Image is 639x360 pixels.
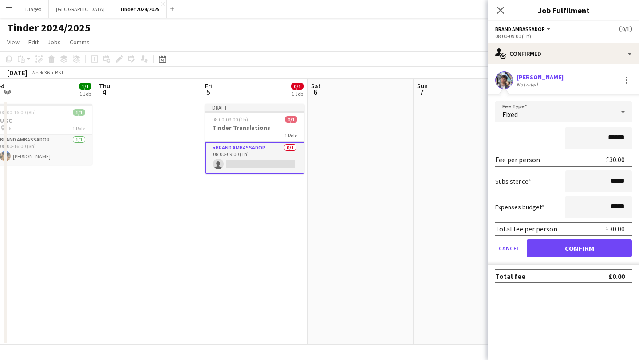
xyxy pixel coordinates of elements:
[70,38,90,46] span: Comms
[79,83,91,90] span: 1/1
[495,26,545,32] span: Brand Ambassador
[44,36,64,48] a: Jobs
[417,82,428,90] span: Sun
[488,43,639,64] div: Confirmed
[205,124,304,132] h3: Tinder Translations
[205,104,304,174] app-job-card: Draft08:00-09:00 (1h)0/1Tinder Translations1 RoleBrand Ambassador0/108:00-09:00 (1h)
[99,82,110,90] span: Thu
[495,26,552,32] button: Brand Ambassador
[25,36,42,48] a: Edit
[495,203,544,211] label: Expenses budget
[495,177,531,185] label: Subsistence
[619,26,632,32] span: 0/1
[205,104,304,111] div: Draft
[495,33,632,39] div: 08:00-09:00 (1h)
[311,82,321,90] span: Sat
[7,68,28,77] div: [DATE]
[55,69,64,76] div: BST
[284,132,297,139] span: 1 Role
[79,90,91,97] div: 1 Job
[527,239,632,257] button: Confirm
[112,0,167,18] button: Tinder 2024/2025
[29,69,51,76] span: Week 36
[495,239,523,257] button: Cancel
[285,116,297,123] span: 0/1
[66,36,93,48] a: Comms
[606,224,625,233] div: £30.00
[7,38,20,46] span: View
[73,109,85,116] span: 1/1
[7,21,91,35] h1: Tinder 2024/2025
[47,38,61,46] span: Jobs
[517,81,540,88] div: Not rated
[517,73,564,81] div: [PERSON_NAME]
[6,125,12,132] span: uk
[72,125,85,132] span: 1 Role
[310,87,321,97] span: 6
[49,0,112,18] button: [GEOGRAPHIC_DATA]
[28,38,39,46] span: Edit
[502,110,518,119] span: Fixed
[495,155,540,164] div: Fee per person
[212,116,248,123] span: 08:00-09:00 (1h)
[18,0,49,18] button: Diageo
[416,87,428,97] span: 7
[205,142,304,174] app-card-role: Brand Ambassador0/108:00-09:00 (1h)
[4,36,23,48] a: View
[291,83,304,90] span: 0/1
[205,82,212,90] span: Fri
[204,87,212,97] span: 5
[98,87,110,97] span: 4
[495,272,525,281] div: Total fee
[495,224,557,233] div: Total fee per person
[488,4,639,16] h3: Job Fulfilment
[606,155,625,164] div: £30.00
[608,272,625,281] div: £0.00
[292,90,303,97] div: 1 Job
